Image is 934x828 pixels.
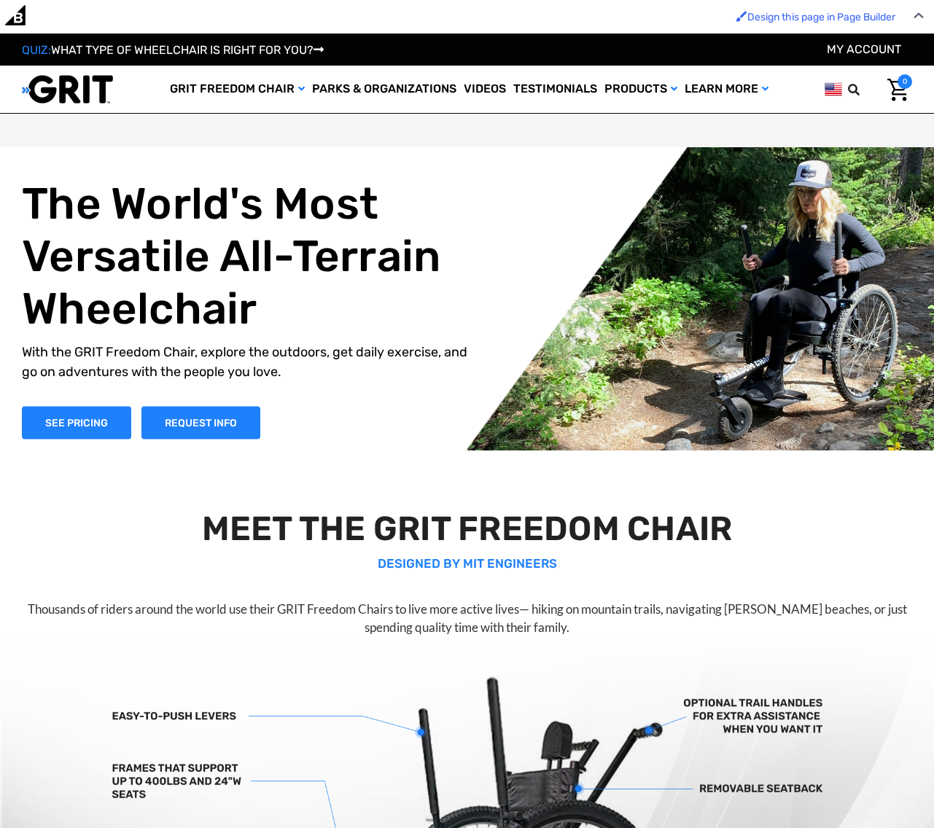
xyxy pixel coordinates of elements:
img: GRIT All-Terrain Wheelchair and Mobility Equipment [22,74,113,104]
a: Products [601,66,681,113]
img: us.png [825,80,842,98]
p: Thousands of riders around the world use their GRIT Freedom Chairs to live more active lives— hik... [23,600,911,637]
img: Enabled brush for page builder edit. [736,10,747,22]
img: Cart [887,79,908,101]
img: Close Admin Bar [914,12,924,19]
a: Cart with 0 items [876,74,912,105]
a: Slide number 1, Request Information [141,406,260,439]
span: Design this page in Page Builder [747,11,895,23]
span: QUIZ: [22,43,51,57]
a: QUIZ:WHAT TYPE OF WHEELCHAIR IS RIGHT FOR YOU? [22,43,324,57]
p: DESIGNED BY MIT ENGINEERS [23,555,911,574]
a: Account [827,42,901,56]
span: 0 [898,74,912,89]
a: GRIT Freedom Chair [166,66,308,113]
a: Parks & Organizations [308,66,460,113]
input: Search [855,74,876,105]
a: Videos [460,66,510,113]
p: With the GRIT Freedom Chair, explore the outdoors, get daily exercise, and go on adventures with ... [22,342,478,381]
a: Learn More [681,66,772,113]
a: Shop Now [22,406,131,439]
a: Enabled brush for page builder edit. Design this page in Page Builder [728,4,903,31]
h2: MEET THE GRIT FREEDOM CHAIR [23,509,911,549]
a: Testimonials [510,66,601,113]
h1: The World's Most Versatile All-Terrain Wheelchair [22,177,478,335]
